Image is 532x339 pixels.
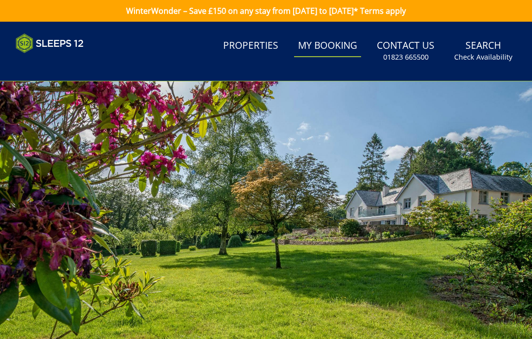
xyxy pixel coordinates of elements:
iframe: Customer reviews powered by Trustpilot [11,59,114,68]
a: My Booking [294,35,361,57]
a: Properties [219,35,282,57]
img: Sleeps 12 [16,34,84,53]
a: Contact Us01823 665500 [373,35,438,67]
a: SearchCheck Availability [450,35,516,67]
small: Check Availability [454,52,512,62]
small: 01823 665500 [383,52,429,62]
